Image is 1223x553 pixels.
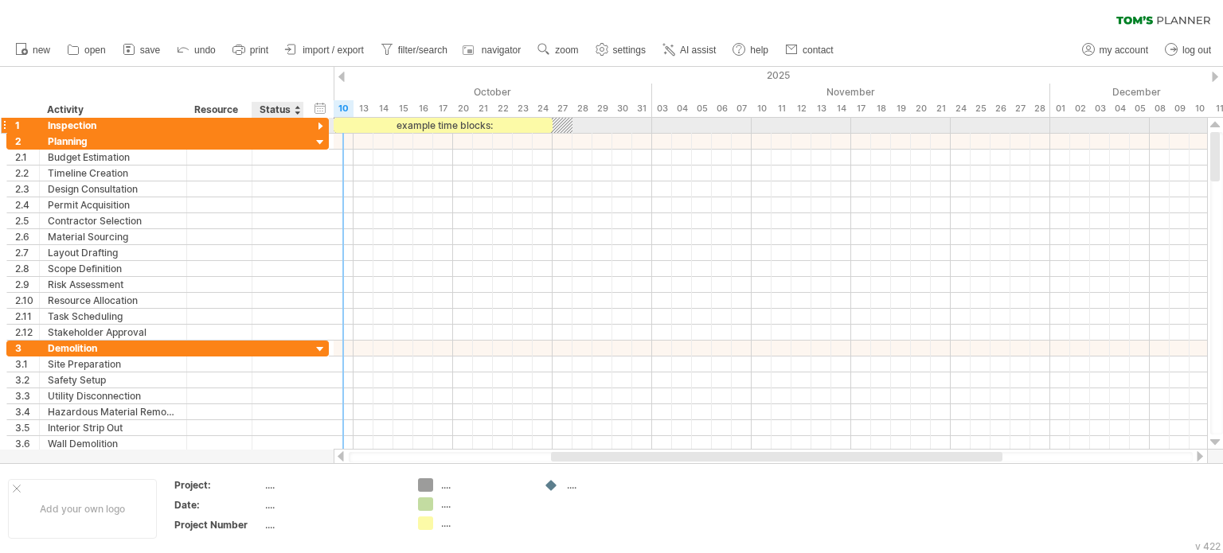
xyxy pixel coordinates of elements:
div: Project: [174,478,262,492]
div: Planning [48,134,178,149]
div: 2.5 [15,213,39,228]
div: Friday, 7 November 2025 [732,100,752,117]
div: Material Sourcing [48,229,178,244]
div: Tuesday, 28 October 2025 [572,100,592,117]
div: Monday, 27 October 2025 [553,100,572,117]
div: 2.3 [15,181,39,197]
div: .... [567,478,654,492]
span: my account [1100,45,1148,56]
div: Tuesday, 14 October 2025 [373,100,393,117]
div: October 2025 [194,84,652,100]
div: Wednesday, 22 October 2025 [493,100,513,117]
div: Friday, 17 October 2025 [433,100,453,117]
a: navigator [460,40,526,60]
span: new [33,45,50,56]
div: 2.6 [15,229,39,244]
span: zoom [555,45,578,56]
div: .... [441,516,528,530]
div: Friday, 28 November 2025 [1030,100,1050,117]
a: new [11,40,55,60]
div: Tuesday, 11 November 2025 [772,100,791,117]
span: log out [1182,45,1211,56]
a: log out [1161,40,1216,60]
div: Tuesday, 4 November 2025 [672,100,692,117]
div: Monday, 10 November 2025 [752,100,772,117]
div: Thursday, 20 November 2025 [911,100,931,117]
div: Design Consultation [48,181,178,197]
div: 3.4 [15,404,39,419]
a: filter/search [377,40,452,60]
div: Stakeholder Approval [48,325,178,340]
div: Monday, 1 December 2025 [1050,100,1070,117]
div: Site Preparation [48,356,178,372]
div: Thursday, 30 October 2025 [612,100,632,117]
div: Thursday, 4 December 2025 [1110,100,1130,117]
a: contact [781,40,838,60]
div: Tuesday, 9 December 2025 [1170,100,1190,117]
div: Activity [47,102,178,118]
div: .... [265,518,399,532]
div: 2 [15,134,39,149]
div: Friday, 10 October 2025 [334,100,354,117]
div: Monday, 24 November 2025 [951,100,971,117]
div: Monday, 20 October 2025 [453,100,473,117]
div: Interior Strip Out [48,420,178,435]
div: 3.6 [15,436,39,451]
div: Tuesday, 18 November 2025 [871,100,891,117]
a: open [63,40,111,60]
div: Layout Drafting [48,245,178,260]
div: 2.7 [15,245,39,260]
a: my account [1078,40,1153,60]
div: Contractor Selection [48,213,178,228]
span: print [250,45,268,56]
div: Friday, 31 October 2025 [632,100,652,117]
div: 3.5 [15,420,39,435]
div: Date: [174,498,262,512]
div: 2.8 [15,261,39,276]
a: undo [173,40,221,60]
div: 3.1 [15,356,39,372]
div: Tuesday, 2 December 2025 [1070,100,1090,117]
div: .... [441,497,528,511]
span: contact [803,45,834,56]
div: 2.10 [15,293,39,308]
div: 3.3 [15,388,39,403]
a: settings [592,40,651,60]
div: Wednesday, 3 December 2025 [1090,100,1110,117]
div: Thursday, 23 October 2025 [513,100,533,117]
div: 2.11 [15,309,39,324]
div: Monday, 13 October 2025 [354,100,373,117]
div: Resource Allocation [48,293,178,308]
a: import / export [281,40,369,60]
span: import / export [303,45,364,56]
div: Permit Acquisition [48,197,178,212]
div: Task Scheduling [48,309,178,324]
div: Wednesday, 5 November 2025 [692,100,712,117]
div: Scope Definition [48,261,178,276]
a: zoom [533,40,583,60]
div: Thursday, 16 October 2025 [413,100,433,117]
div: Friday, 14 November 2025 [831,100,851,117]
span: navigator [482,45,521,56]
div: Wednesday, 12 November 2025 [791,100,811,117]
div: 2.2 [15,166,39,181]
div: .... [441,478,528,492]
div: Friday, 5 December 2025 [1130,100,1150,117]
div: Monday, 3 November 2025 [652,100,672,117]
div: 2.4 [15,197,39,212]
div: Wednesday, 10 December 2025 [1190,100,1209,117]
span: undo [194,45,216,56]
div: Wall Demolition [48,436,178,451]
div: Safety Setup [48,372,178,387]
div: Risk Assessment [48,277,178,292]
div: Utility Disconnection [48,388,178,403]
div: Wednesday, 26 November 2025 [991,100,1010,117]
div: Timeline Creation [48,166,178,181]
div: Project Number [174,518,262,532]
div: Friday, 21 November 2025 [931,100,951,117]
div: Wednesday, 15 October 2025 [393,100,413,117]
div: Thursday, 6 November 2025 [712,100,732,117]
div: .... [265,498,399,512]
div: Inspection [48,118,178,133]
div: Hazardous Material Removal [48,404,178,419]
